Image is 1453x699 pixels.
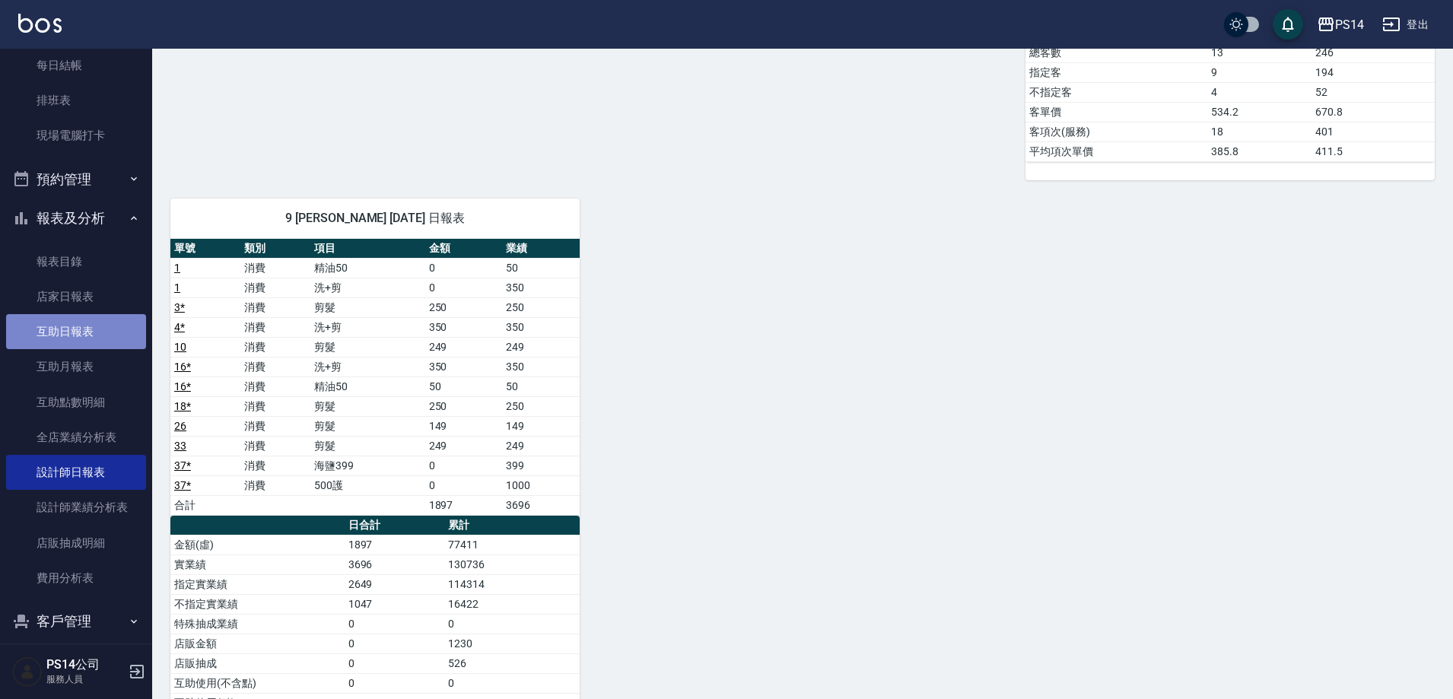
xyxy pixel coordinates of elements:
[240,278,310,297] td: 消費
[425,416,503,436] td: 149
[174,440,186,452] a: 33
[502,258,580,278] td: 50
[444,653,580,673] td: 526
[425,456,503,475] td: 0
[6,199,146,238] button: 報表及分析
[240,436,310,456] td: 消費
[1312,62,1435,82] td: 194
[174,281,180,294] a: 1
[1312,141,1435,161] td: 411.5
[240,357,310,377] td: 消費
[240,317,310,337] td: 消費
[1207,122,1312,141] td: 18
[444,535,580,554] td: 77411
[6,244,146,279] a: 報表目錄
[444,516,580,535] th: 累計
[170,594,345,614] td: 不指定實業績
[174,420,186,432] a: 26
[189,211,561,226] span: 9 [PERSON_NAME] [DATE] 日報表
[310,377,424,396] td: 精油50
[425,258,503,278] td: 0
[425,297,503,317] td: 250
[310,357,424,377] td: 洗+剪
[240,456,310,475] td: 消費
[1312,43,1435,62] td: 246
[502,436,580,456] td: 249
[174,341,186,353] a: 10
[444,673,580,693] td: 0
[6,455,146,490] a: 設計師日報表
[240,239,310,259] th: 類別
[502,337,580,357] td: 249
[240,297,310,317] td: 消費
[502,278,580,297] td: 350
[345,554,444,574] td: 3696
[310,278,424,297] td: 洗+剪
[170,614,345,634] td: 特殊抽成業績
[18,14,62,33] img: Logo
[6,602,146,641] button: 客戶管理
[502,297,580,317] td: 250
[1335,15,1364,34] div: PS14
[6,526,146,561] a: 店販抽成明細
[6,314,146,349] a: 互助日報表
[6,83,146,118] a: 排班表
[502,475,580,495] td: 1000
[1025,82,1207,102] td: 不指定客
[444,634,580,653] td: 1230
[1025,62,1207,82] td: 指定客
[502,317,580,337] td: 350
[1311,9,1370,40] button: PS14
[310,337,424,357] td: 剪髮
[425,357,503,377] td: 350
[6,48,146,83] a: 每日結帳
[502,456,580,475] td: 399
[1312,102,1435,122] td: 670.8
[444,574,580,594] td: 114314
[6,349,146,384] a: 互助月報表
[170,634,345,653] td: 店販金額
[46,672,124,686] p: 服務人員
[345,574,444,594] td: 2649
[6,118,146,153] a: 現場電腦打卡
[310,396,424,416] td: 剪髮
[444,614,580,634] td: 0
[170,239,580,516] table: a dense table
[502,495,580,515] td: 3696
[444,594,580,614] td: 16422
[425,436,503,456] td: 249
[425,495,503,515] td: 1897
[170,554,345,574] td: 實業績
[6,160,146,199] button: 預約管理
[170,574,345,594] td: 指定實業績
[1207,62,1312,82] td: 9
[425,396,503,416] td: 250
[425,377,503,396] td: 50
[345,516,444,535] th: 日合計
[1207,82,1312,102] td: 4
[170,535,345,554] td: 金額(虛)
[1025,102,1207,122] td: 客單價
[310,456,424,475] td: 海鹽399
[1273,9,1303,40] button: save
[310,239,424,259] th: 項目
[502,396,580,416] td: 250
[46,657,124,672] h5: PS14公司
[1025,122,1207,141] td: 客項次(服務)
[425,475,503,495] td: 0
[174,262,180,274] a: 1
[425,239,503,259] th: 金額
[240,416,310,436] td: 消費
[6,420,146,455] a: 全店業績分析表
[425,317,503,337] td: 350
[345,634,444,653] td: 0
[170,239,240,259] th: 單號
[170,495,240,515] td: 合計
[310,297,424,317] td: 剪髮
[1025,43,1207,62] td: 總客數
[1207,43,1312,62] td: 13
[345,614,444,634] td: 0
[310,475,424,495] td: 500護
[502,239,580,259] th: 業績
[425,278,503,297] td: 0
